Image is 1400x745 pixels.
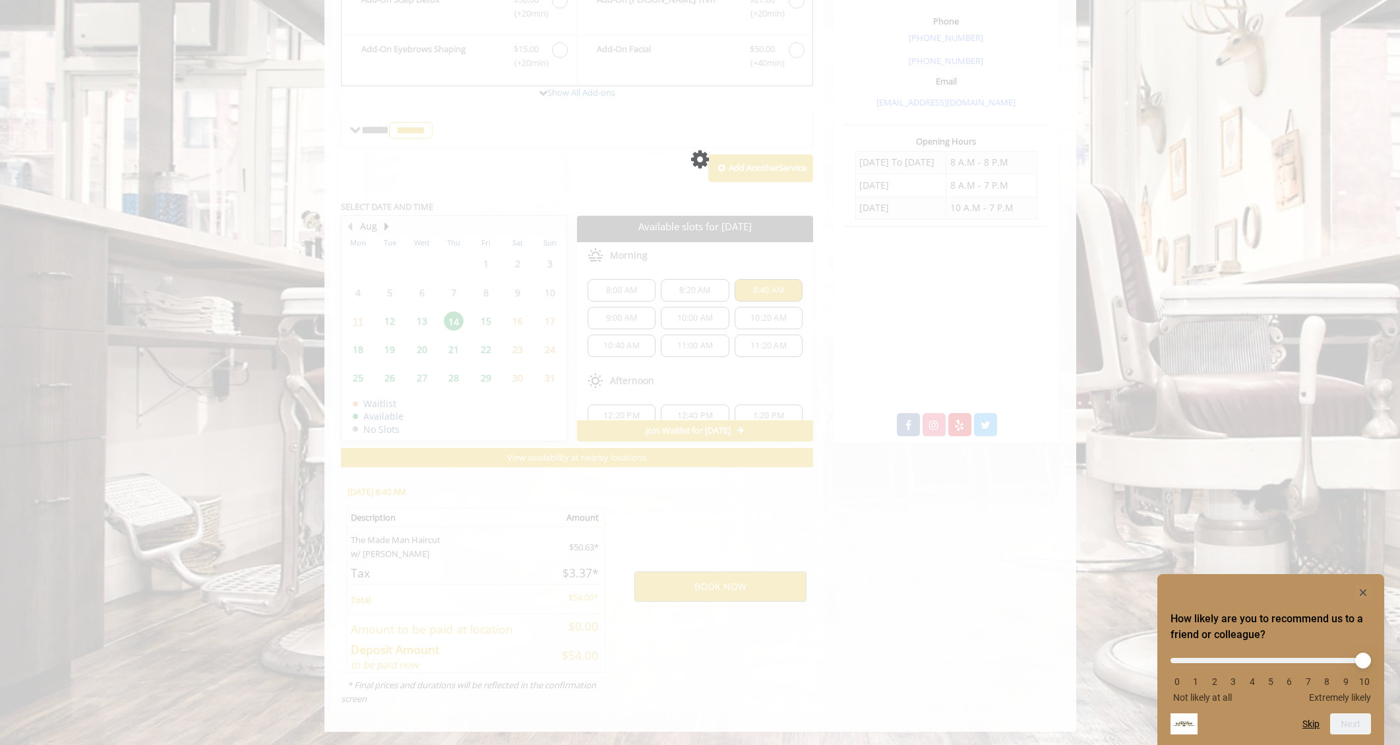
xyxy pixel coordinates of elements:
span: Not likely at all [1173,692,1232,703]
div: How likely are you to recommend us to a friend or colleague? Select an option from 0 to 10, with ... [1171,648,1371,703]
li: 7 [1302,676,1315,687]
li: 4 [1246,676,1259,687]
span: Extremely likely [1309,692,1371,703]
button: Skip [1302,719,1320,729]
h2: How likely are you to recommend us to a friend or colleague? Select an option from 0 to 10, with ... [1171,611,1371,643]
li: 2 [1208,676,1221,687]
li: 6 [1283,676,1296,687]
div: How likely are you to recommend us to a friend or colleague? Select an option from 0 to 10, with ... [1171,585,1371,734]
li: 1 [1189,676,1202,687]
li: 0 [1171,676,1184,687]
button: Next question [1330,713,1371,734]
li: 9 [1339,676,1353,687]
button: Hide survey [1355,585,1371,600]
li: 3 [1227,676,1240,687]
li: 10 [1358,676,1371,687]
li: 8 [1320,676,1333,687]
li: 5 [1264,676,1277,687]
